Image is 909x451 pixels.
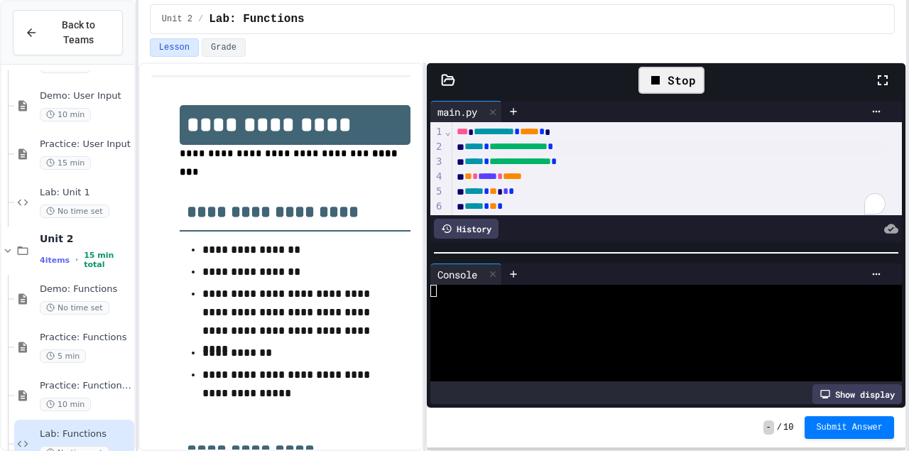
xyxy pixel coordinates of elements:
[40,332,131,344] span: Practice: Functions
[40,90,131,102] span: Demo: User Input
[150,38,199,57] button: Lesson
[430,101,502,122] div: main.py
[40,232,131,245] span: Unit 2
[40,428,131,440] span: Lab: Functions
[40,283,131,295] span: Demo: Functions
[638,67,704,94] div: Stop
[13,10,123,55] button: Back to Teams
[40,108,91,121] span: 10 min
[430,155,445,170] div: 3
[430,140,445,156] div: 2
[430,267,484,282] div: Console
[452,122,902,217] div: To enrich screen reader interactions, please activate Accessibility in Grammarly extension settings
[40,301,109,315] span: No time set
[430,125,445,140] div: 1
[40,256,70,265] span: 4 items
[812,384,902,404] div: Show display
[430,200,445,214] div: 6
[434,219,499,239] div: History
[84,251,131,269] span: 15 min total
[816,422,883,433] span: Submit Answer
[445,126,452,137] span: Fold line
[209,11,304,28] span: Lab: Functions
[777,422,782,433] span: /
[40,156,91,170] span: 15 min
[430,104,484,119] div: main.py
[40,380,131,392] span: Practice: Functions, cont.
[40,187,131,199] span: Lab: Unit 1
[783,422,793,433] span: 10
[46,18,111,48] span: Back to Teams
[40,138,131,151] span: Practice: User Input
[202,38,246,57] button: Grade
[40,398,91,411] span: 10 min
[75,254,78,266] span: •
[162,13,192,25] span: Unit 2
[430,263,502,285] div: Console
[430,170,445,185] div: 4
[430,185,445,200] div: 5
[805,416,894,439] button: Submit Answer
[763,420,774,435] span: -
[40,349,86,363] span: 5 min
[40,205,109,218] span: No time set
[198,13,203,25] span: /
